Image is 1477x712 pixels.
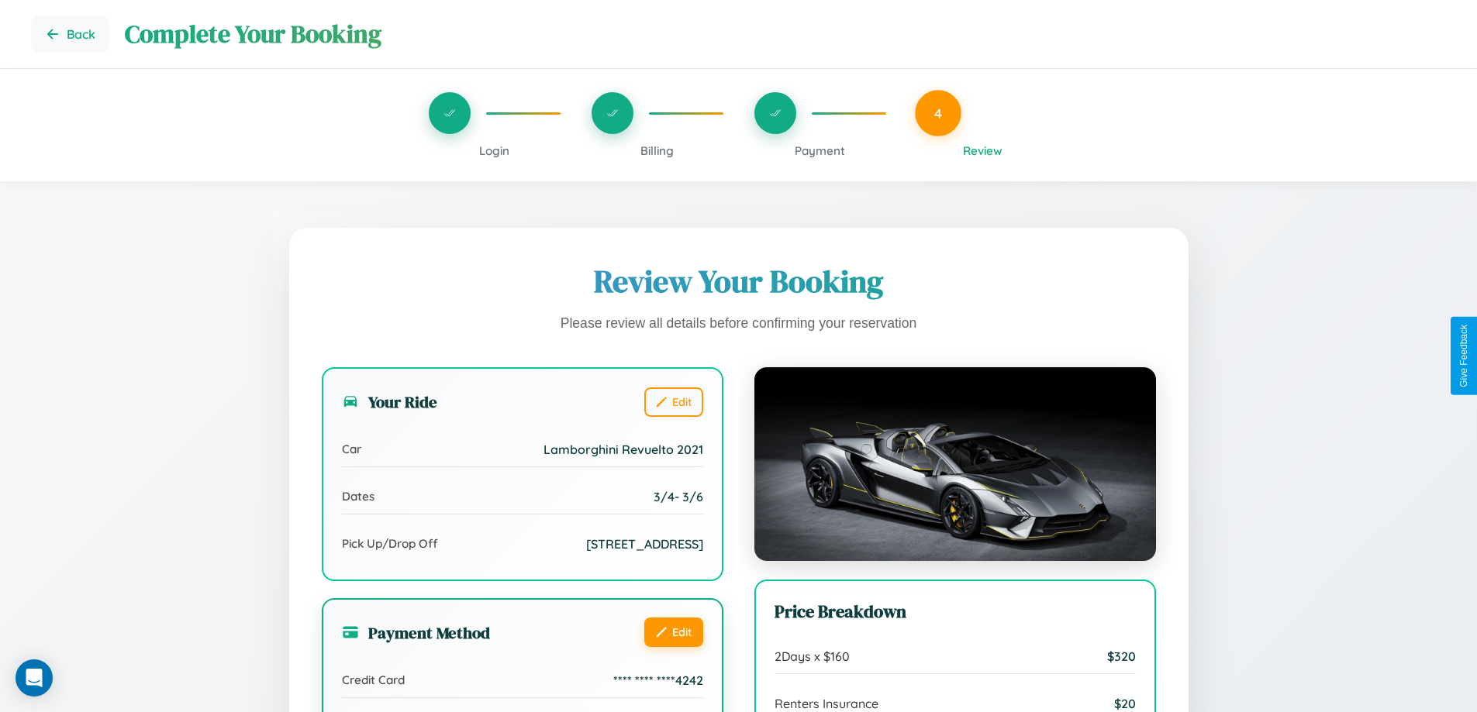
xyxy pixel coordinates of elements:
[16,659,53,697] div: Open Intercom Messenger
[586,536,703,552] span: [STREET_ADDRESS]
[1114,696,1136,711] span: $ 20
[322,311,1156,336] p: Please review all details before confirming your reservation
[795,143,845,158] span: Payment
[934,105,942,122] span: 4
[31,15,109,53] button: Go back
[654,489,703,504] span: 3 / 4 - 3 / 6
[342,536,438,551] span: Pick Up/Drop Off
[544,442,703,457] span: Lamborghini Revuelto 2021
[963,143,1002,158] span: Review
[640,143,674,158] span: Billing
[1458,325,1469,387] div: Give Feedback
[342,442,361,456] span: Car
[322,260,1156,302] h1: Review Your Booking
[479,143,509,158] span: Login
[342,672,405,687] span: Credit Card
[754,367,1156,561] img: Lamborghini Revuelto
[1107,648,1136,664] span: $ 320
[342,489,374,504] span: Dates
[775,600,1136,624] h3: Price Breakdown
[775,648,850,664] span: 2 Days x $ 160
[644,617,703,647] button: Edit
[644,387,703,417] button: Edit
[125,17,1446,51] h1: Complete Your Booking
[342,390,437,413] h3: Your Ride
[342,621,490,644] h3: Payment Method
[775,696,878,711] span: Renters Insurance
